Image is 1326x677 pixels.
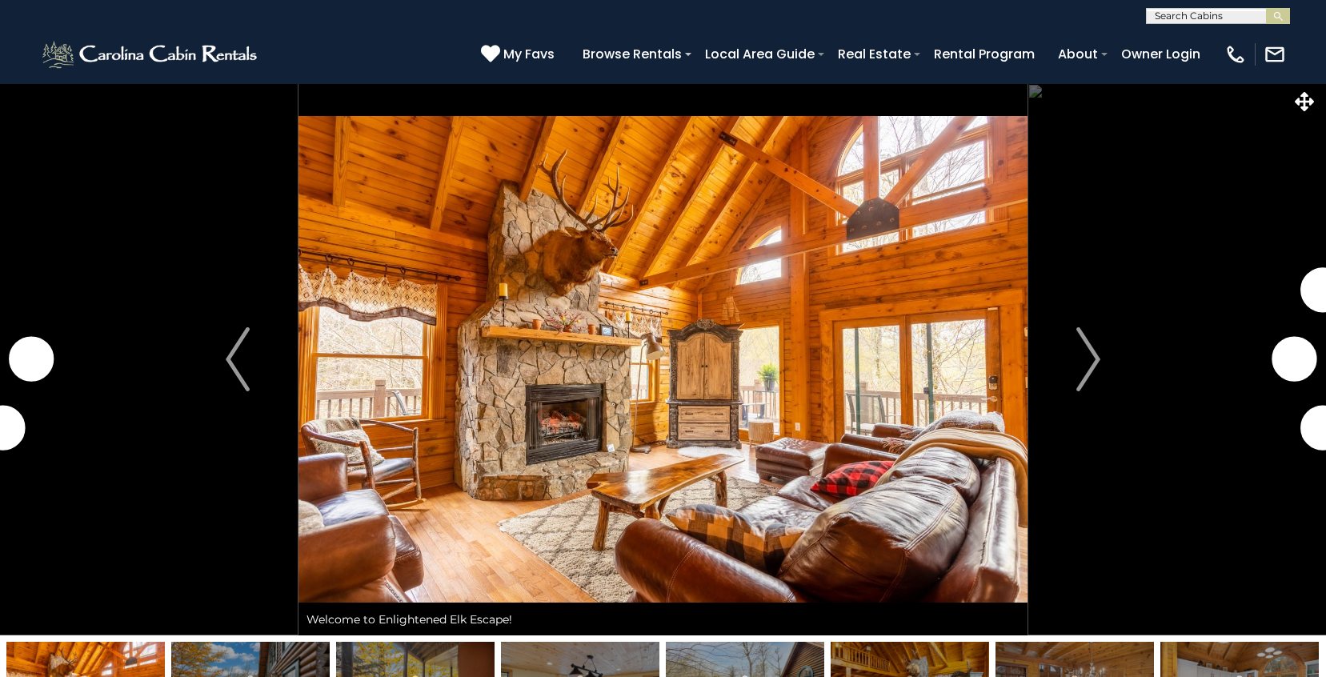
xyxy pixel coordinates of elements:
a: About [1050,40,1106,68]
a: Browse Rentals [575,40,690,68]
a: Local Area Guide [697,40,823,68]
a: Owner Login [1113,40,1208,68]
img: White-1-2.png [40,38,262,70]
a: Rental Program [926,40,1043,68]
button: Previous [177,83,298,635]
img: phone-regular-white.png [1224,43,1247,66]
img: arrow [226,327,250,391]
a: My Favs [481,44,559,65]
span: My Favs [503,44,555,64]
img: arrow [1076,327,1100,391]
div: Welcome to Enlightened Elk Escape! [298,603,1028,635]
button: Next [1028,83,1149,635]
a: Real Estate [830,40,919,68]
img: mail-regular-white.png [1264,43,1286,66]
